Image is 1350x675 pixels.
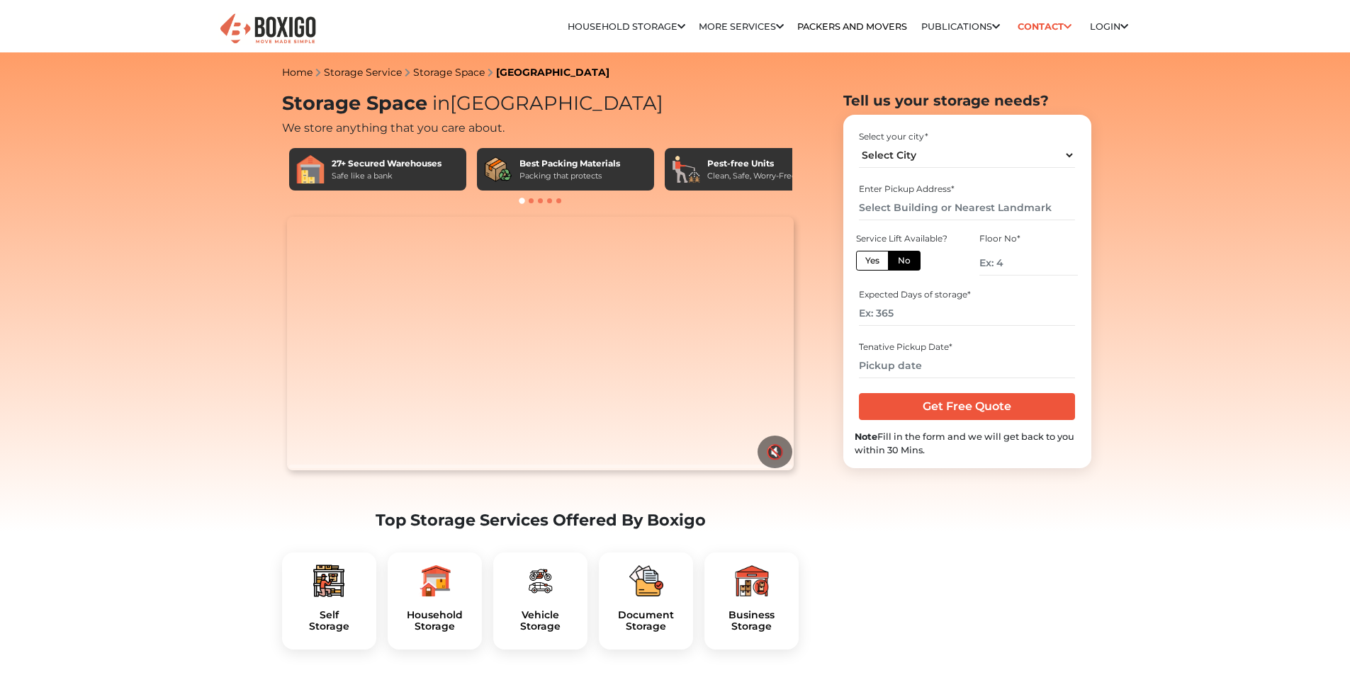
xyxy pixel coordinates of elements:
img: Boxigo [218,12,317,47]
a: More services [699,21,784,32]
h5: Household Storage [399,609,471,633]
a: VehicleStorage [505,609,576,633]
a: Packers and Movers [797,21,907,32]
img: Best Packing Materials [484,155,512,183]
h5: Business Storage [716,609,787,633]
div: Best Packing Materials [519,157,620,170]
a: Storage Space [413,66,485,79]
a: Contact [1013,16,1076,38]
label: Yes [856,251,889,271]
a: Household Storage [568,21,685,32]
h5: Document Storage [610,609,682,633]
img: boxigo_packers_and_movers_plan [417,564,451,598]
div: Tenative Pickup Date [859,341,1075,353]
div: Safe like a bank [332,170,441,182]
div: Service Lift Available? [856,232,954,245]
a: Login [1090,21,1128,32]
img: Pest-free Units [672,155,700,183]
div: Enter Pickup Address [859,183,1075,195]
h5: Vehicle Storage [505,609,576,633]
div: Packing that protects [519,170,620,182]
img: boxigo_packers_and_movers_plan [523,564,557,598]
div: Floor No [979,232,1077,245]
input: Ex: 4 [979,251,1077,276]
h2: Top Storage Services Offered By Boxigo [282,511,799,530]
a: Home [282,66,313,79]
input: Get Free Quote [859,393,1075,420]
img: boxigo_packers_and_movers_plan [629,564,663,598]
a: Publications [921,21,1000,32]
a: [GEOGRAPHIC_DATA] [496,66,609,79]
a: BusinessStorage [716,609,787,633]
h1: Storage Space [282,92,799,115]
a: HouseholdStorage [399,609,471,633]
span: We store anything that you care about. [282,121,505,135]
button: 🔇 [758,436,792,468]
h2: Tell us your storage needs? [843,92,1091,109]
a: DocumentStorage [610,609,682,633]
input: Pickup date [859,353,1075,378]
a: SelfStorage [293,609,365,633]
div: Fill in the form and we will get back to you within 30 Mins. [855,430,1080,457]
div: Expected Days of storage [859,288,1075,301]
img: 27+ Secured Warehouses [296,155,325,183]
div: Clean, Safe, Worry-Free [707,170,797,182]
input: Ex: 365 [859,301,1075,326]
div: 27+ Secured Warehouses [332,157,441,170]
label: No [888,251,921,271]
span: in [432,91,450,115]
div: Pest-free Units [707,157,797,170]
video: Your browser does not support the video tag. [287,217,794,470]
b: Note [855,431,877,442]
input: Select Building or Nearest Landmark [859,195,1075,220]
span: [GEOGRAPHIC_DATA] [427,91,663,115]
img: boxigo_packers_and_movers_plan [735,564,769,598]
div: Select your city [859,130,1075,143]
img: boxigo_packers_and_movers_plan [312,564,346,598]
a: Storage Service [324,66,402,79]
h5: Self Storage [293,609,365,633]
